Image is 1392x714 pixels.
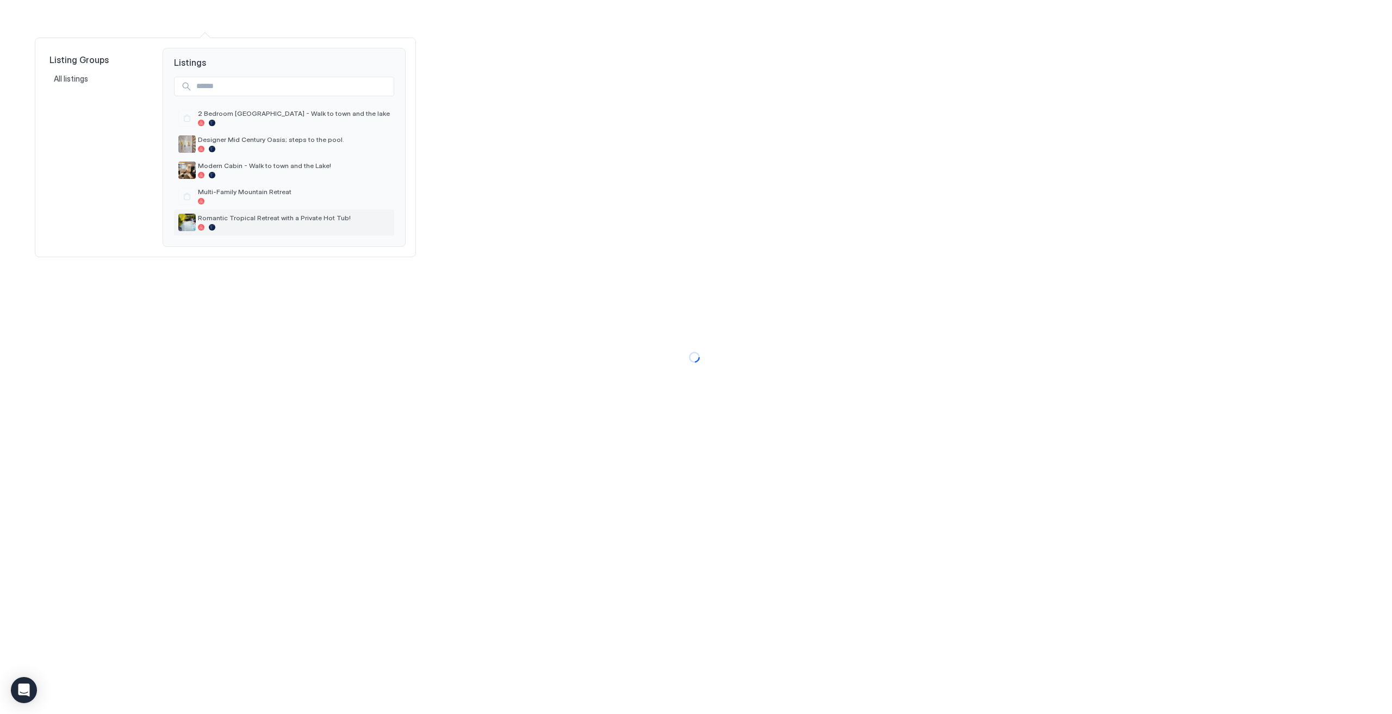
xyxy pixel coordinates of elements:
input: Input Field [192,77,394,96]
div: listing image [178,135,196,153]
span: All listings [54,74,90,84]
span: Modern Cabin - Walk to town and the Lake! [198,162,390,170]
span: Listing Groups [49,54,145,65]
span: Designer Mid Century Oasis; steps to the pool. [198,135,390,144]
span: Listings [163,48,405,68]
span: Multi-Family Mountain Retreat [198,188,390,196]
div: listing image [178,214,196,231]
div: Open Intercom Messenger [11,677,37,703]
div: listing image [178,162,196,179]
span: Romantic Tropical Retreat with a Private Hot Tub! [198,214,390,222]
span: 2 Bedroom [GEOGRAPHIC_DATA] - Walk to town and the lake [198,109,390,117]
